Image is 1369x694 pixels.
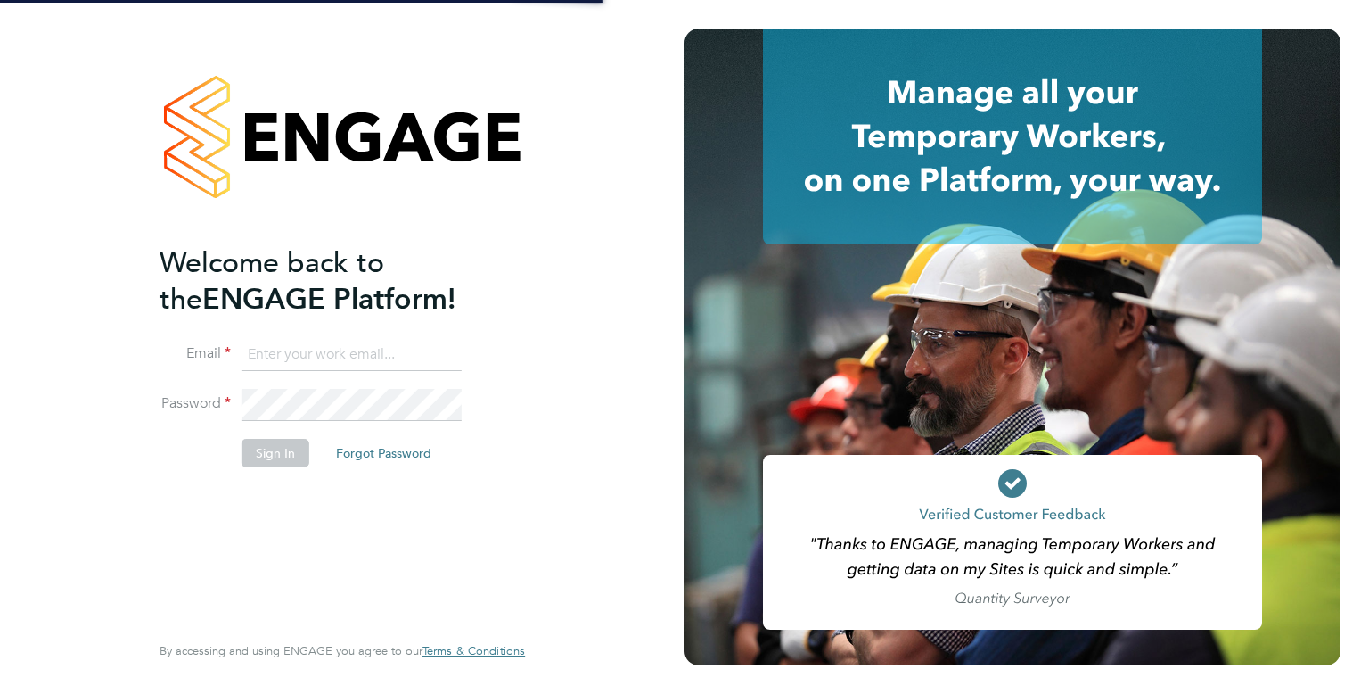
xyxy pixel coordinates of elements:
[242,439,309,467] button: Sign In
[160,643,525,658] span: By accessing and using ENGAGE you agree to our
[422,643,525,658] span: Terms & Conditions
[160,394,231,413] label: Password
[322,439,446,467] button: Forgot Password
[422,644,525,658] a: Terms & Conditions
[160,245,384,317] span: Welcome back to the
[160,344,231,363] label: Email
[242,339,462,371] input: Enter your work email...
[160,244,507,318] h2: ENGAGE Platform!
